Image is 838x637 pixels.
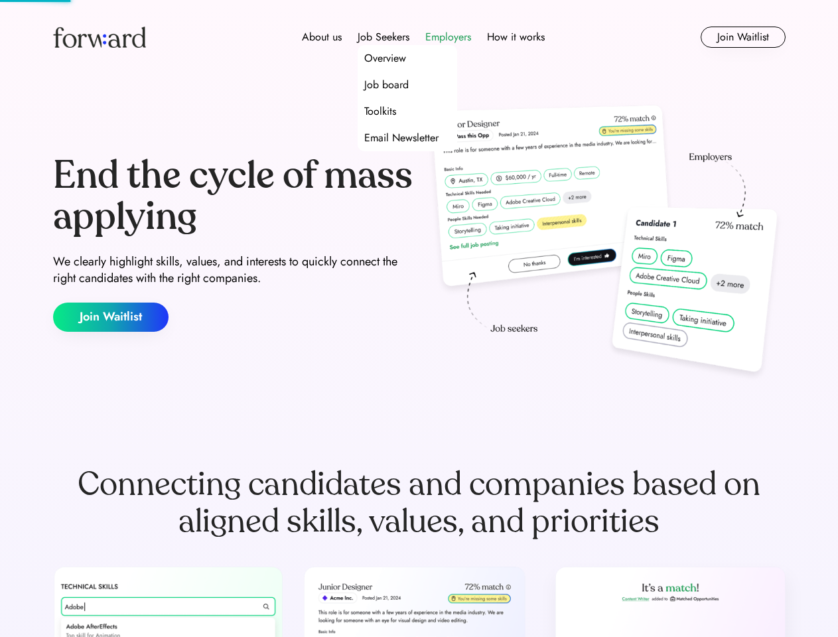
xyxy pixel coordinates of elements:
[701,27,786,48] button: Join Waitlist
[364,77,409,93] div: Job board
[302,29,342,45] div: About us
[425,101,786,386] img: hero-image.png
[364,50,406,66] div: Overview
[53,303,169,332] button: Join Waitlist
[358,29,409,45] div: Job Seekers
[53,253,414,287] div: We clearly highlight skills, values, and interests to quickly connect the right candidates with t...
[487,29,545,45] div: How it works
[364,130,439,146] div: Email Newsletter
[364,104,396,119] div: Toolkits
[53,27,146,48] img: Forward logo
[53,466,786,540] div: Connecting candidates and companies based on aligned skills, values, and priorities
[53,155,414,237] div: End the cycle of mass applying
[425,29,471,45] div: Employers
